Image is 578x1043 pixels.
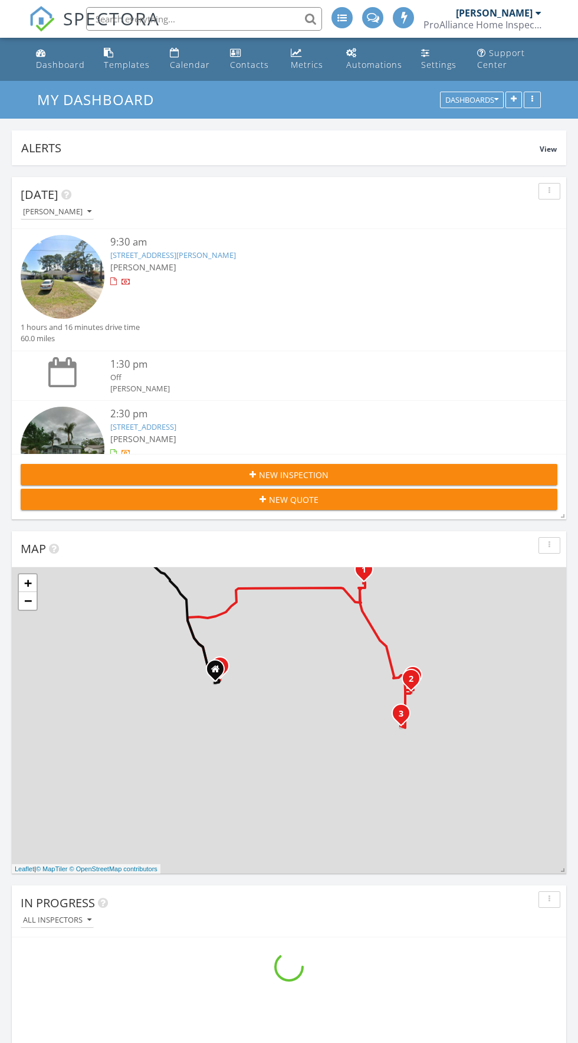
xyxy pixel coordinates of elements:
a: Zoom out [19,592,37,610]
span: [DATE] [21,187,58,202]
div: Automations [346,59,402,70]
a: 9:30 am [STREET_ADDRESS][PERSON_NAME] [PERSON_NAME] 1 hours and 16 minutes drive time 60.0 miles [21,235,557,344]
a: 2:30 pm [STREET_ADDRESS] [PERSON_NAME] 45 minutes drive time 30.3 miles [21,407,557,516]
div: ProAlliance Home Inspections [423,19,541,31]
span: [PERSON_NAME] [110,261,176,273]
div: 9:30 am [110,235,513,250]
a: Calendar [165,42,216,76]
a: Support Center [472,42,547,76]
button: Dashboards [440,92,504,109]
div: 60.0 miles [21,333,140,344]
div: 1883 Player Cir S, Melbourne, FL 32935 [411,678,418,685]
div: Calendar [170,59,210,70]
i: 3 [399,710,403,718]
div: All Inspectors [23,916,91,924]
a: SPECTORA [29,16,160,41]
span: SPECTORA [63,6,160,31]
div: Contacts [230,59,269,70]
span: New Quote [269,493,318,506]
a: Contacts [225,42,277,76]
span: Map [21,541,46,557]
div: 5215 Holden Rd, Cocoa, FL 32927 [364,569,371,576]
div: Support Center [477,47,525,70]
a: © MapTiler [36,865,68,872]
div: [PERSON_NAME] [23,208,91,216]
button: New Inspection [21,464,557,485]
span: View [540,144,557,154]
div: 1 hours and 16 minutes drive time [21,322,140,333]
a: Leaflet [15,865,34,872]
div: 3611 Moca Drive, St. Cloud FL 34772 [220,666,227,673]
span: New Inspection [259,469,329,481]
img: streetview [21,407,104,491]
a: Dashboard [31,42,90,76]
button: [PERSON_NAME] [21,204,94,220]
div: Off [110,372,513,383]
span: In Progress [21,895,95,911]
span: [PERSON_NAME] [110,433,176,444]
div: [PERSON_NAME] [456,7,533,19]
div: 2:30 pm [110,407,513,421]
div: Dashboards [445,96,498,104]
div: Alerts [21,140,540,156]
a: My Dashboard [37,90,164,109]
div: 4083 Snowy Egret Dr, Melbourne, FL 32904 [401,713,408,720]
button: All Inspectors [21,913,94,928]
div: | [12,864,160,874]
a: © OpenStreetMap contributors [70,865,157,872]
div: Dashboard [36,59,85,70]
input: Search everything... [86,7,322,31]
a: Metrics [286,42,332,76]
div: 3808 Wind Dancer Cir, Saint Cloud FL 34772 [215,669,222,676]
a: [STREET_ADDRESS][PERSON_NAME] [110,250,236,260]
i: 1 [362,566,366,574]
img: The Best Home Inspection Software - Spectora [29,6,55,32]
div: Templates [104,59,150,70]
div: 1:30 pm [110,357,513,372]
button: New Quote [21,489,557,510]
i: 2 [409,675,413,684]
a: [STREET_ADDRESS] [110,421,176,432]
div: Metrics [291,59,323,70]
a: Settings [416,42,463,76]
div: Settings [421,59,457,70]
img: streetview [21,235,104,319]
a: Automations (Basic) [341,42,407,76]
a: Zoom in [19,574,37,592]
a: Templates [99,42,155,76]
div: [PERSON_NAME] [110,383,513,394]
